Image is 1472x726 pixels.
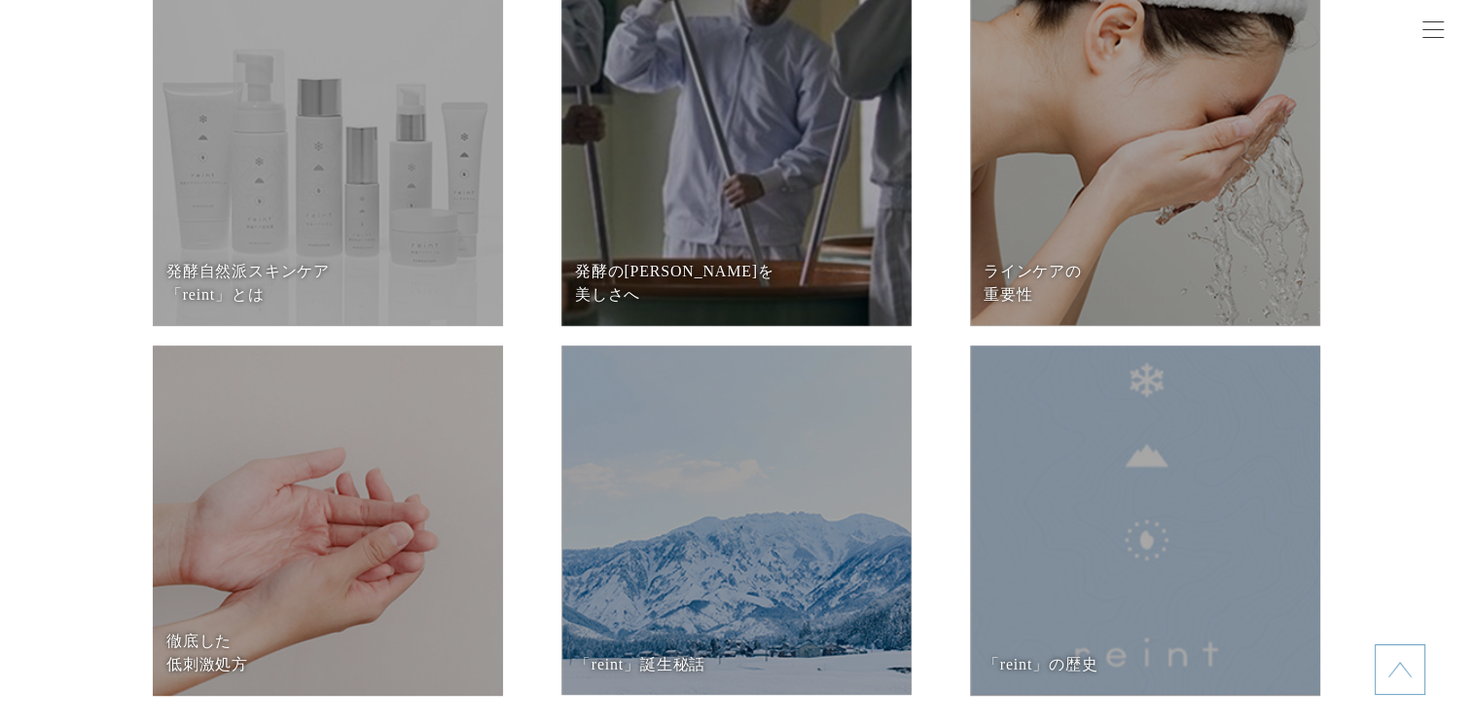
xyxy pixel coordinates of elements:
a: 徹底した低刺激処⽅ [153,345,503,696]
dt: 「reint」誕⽣秘話 [575,653,897,676]
a: 「reint」の歴史 [970,345,1320,696]
img: topに戻る [1388,658,1412,681]
a: 「reint」誕⽣秘話 [561,345,912,695]
dt: 発酵自然派スキンケア 「reint」とは [166,260,488,307]
dt: ラインケアの 重要性 [984,260,1306,307]
dt: 徹底した 低刺激処⽅ [166,630,488,676]
dt: 「reint」の歴史 [984,653,1306,676]
dt: 発酵の[PERSON_NAME]を 美しさへ [575,260,897,307]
